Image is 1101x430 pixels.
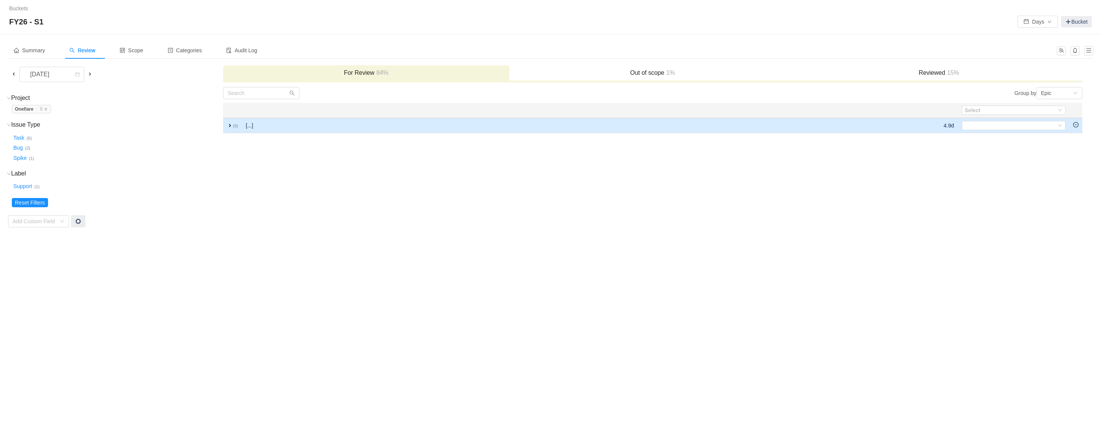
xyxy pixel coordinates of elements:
button: icon: team [1057,46,1066,55]
i: icon: down [7,172,11,176]
button: Spike [12,152,29,164]
h3: Out of scope [513,69,792,77]
button: icon: calendarDaysicon: down [1017,16,1058,28]
i: icon: minus-circle [1073,122,1078,127]
span: 84% [375,69,389,76]
span: FY26 - S1 [9,16,48,28]
i: icon: down [60,219,64,224]
button: Task [12,132,27,144]
i: icon: search [69,48,75,53]
span: Summary [14,47,45,53]
i: icon: down [1058,123,1062,129]
td: [...] [242,118,705,133]
td: 4.9d [940,118,958,133]
button: icon: bell [1070,46,1080,55]
button: icon: menu [1084,46,1093,55]
i: icon: home [14,48,19,53]
h3: Reviewed [800,69,1078,77]
div: Add Custom Field [13,217,56,225]
i: icon: profile [168,48,173,53]
span: Review [69,47,95,53]
small: (2) [25,146,31,150]
small: (1) [29,156,34,161]
span: Categories [168,47,202,53]
span: 1% [664,69,675,76]
i: icon: audit [226,48,231,53]
h3: For Review [227,69,506,77]
button: Support [12,180,34,193]
i: icon: close [44,107,48,111]
h3: Label [12,170,222,177]
i: icon: calendar [75,72,80,77]
input: Search [223,87,299,99]
span: Audit Log [226,47,257,53]
span: Scope [120,47,143,53]
div: [DATE] [24,67,57,82]
div: Epic [1041,87,1051,99]
small: (6) [27,136,32,140]
span: 9 [40,106,43,112]
div: Group by [653,87,1082,99]
a: Bucket [1061,16,1092,27]
span: 15% [945,69,959,76]
span: expand [227,122,233,129]
h3: Project [12,94,222,102]
small: (9) [233,124,238,128]
button: Reset Filters [12,198,48,207]
i: icon: control [120,48,125,53]
a: Buckets [9,5,28,11]
h3: Issue Type [12,121,222,129]
small: (1) [34,184,40,189]
i: icon: down [1073,91,1078,96]
button: Bug [12,142,25,154]
i: icon: down [7,123,11,127]
strong: Oneflare [15,106,34,112]
div: Select [965,106,1053,114]
i: icon: down [7,96,11,100]
i: icon: search [289,90,295,96]
i: icon: down [1058,108,1062,113]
